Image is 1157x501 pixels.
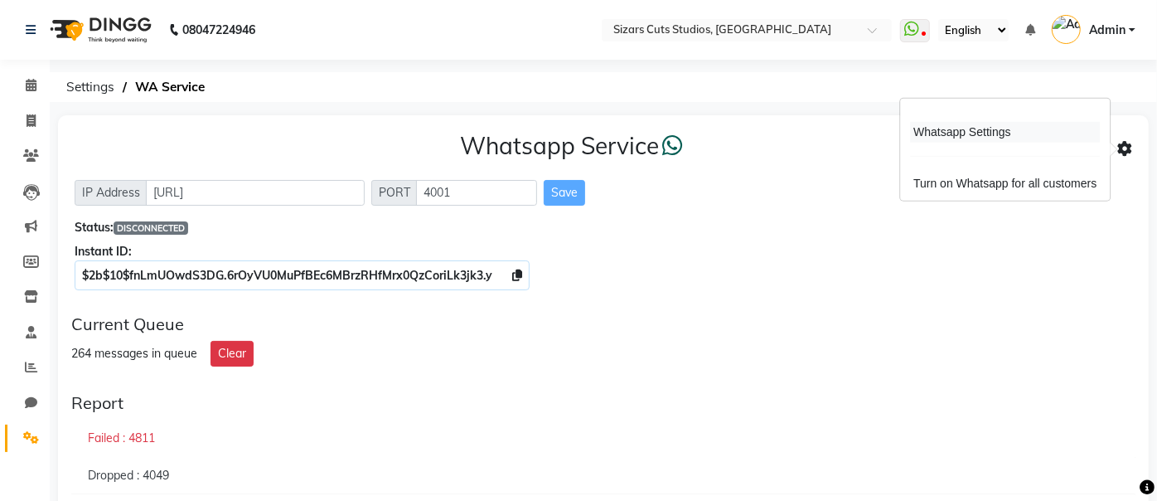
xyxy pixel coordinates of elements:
[1089,22,1126,39] span: Admin
[71,420,1135,458] div: Failed : 4811
[75,219,1132,236] div: Status:
[114,221,188,235] span: DISCONNECTED
[371,180,418,206] span: PORT
[71,393,1135,413] div: Report
[58,72,123,102] span: Settings
[71,345,197,362] div: 264 messages in queue
[460,132,683,160] h3: Whatsapp Service
[42,7,156,53] img: logo
[75,243,1132,260] div: Instant ID:
[416,180,537,206] input: Sizing example input
[211,341,254,367] button: Clear
[71,457,1135,495] div: Dropped : 4049
[127,72,213,102] span: WA Service
[1052,15,1081,44] img: Admin
[910,122,1100,143] div: Whatsapp Settings
[71,314,1135,334] div: Current Queue
[75,180,148,206] span: IP Address
[182,7,255,53] b: 08047224946
[82,268,492,283] span: $2b$10$fnLmUOwdS3DG.6rOyVU0MuPfBEc6MBrzRHfMrx0QzCoriLk3jk3.y
[146,180,365,206] input: Sizing example input
[910,173,1100,194] div: Turn on Whatsapp for all customers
